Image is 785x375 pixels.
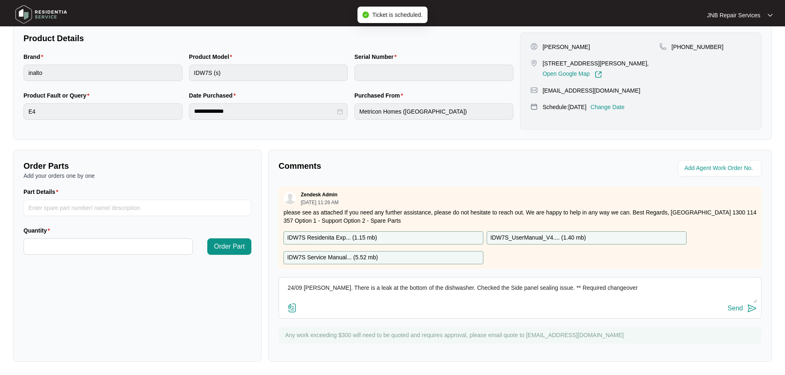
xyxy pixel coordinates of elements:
[23,160,251,172] p: Order Parts
[24,239,192,254] input: Quantity
[287,253,378,262] p: IDW7S Service Manual... ( 5.52 mb )
[684,163,757,173] input: Add Agent Work Order No.
[595,71,602,78] img: Link-External
[23,33,513,44] p: Product Details
[285,331,757,339] p: Any work exceeding $300 will need to be quoted and requires approval, please email quote to [EMAI...
[23,226,53,235] label: Quantity
[189,91,239,100] label: Date Purchased
[301,200,339,205] p: [DATE] 11:26 AM
[301,191,337,198] p: Zendesk Admin
[287,303,297,313] img: file-attachment-doc.svg
[287,233,377,242] p: IDW7S Residenita Exp... ( 1.15 mb )
[23,65,183,81] input: Brand
[591,103,625,111] p: Change Date
[354,91,406,100] label: Purchased From
[279,160,514,172] p: Comments
[659,43,667,50] img: map-pin
[23,188,62,196] label: Part Details
[530,86,538,94] img: map-pin
[707,11,760,19] p: JNB Repair Services
[672,43,724,51] p: [PHONE_NUMBER]
[543,86,640,95] p: [EMAIL_ADDRESS][DOMAIN_NAME]
[543,71,602,78] a: Open Google Map
[543,43,590,51] p: [PERSON_NAME]
[194,107,336,116] input: Date Purchased
[284,208,757,225] p: please see as attached If you need any further assistance, please do not hesitate to reach out. W...
[543,59,649,68] p: [STREET_ADDRESS][PERSON_NAME],
[214,242,245,252] span: Order Part
[23,53,47,61] label: Brand
[362,12,369,18] span: check-circle
[23,91,93,100] label: Product Fault or Query
[207,238,251,255] button: Order Part
[23,200,251,216] input: Part Details
[283,282,757,303] textarea: 24/09 [PERSON_NAME]. There is a leak at the bottom of the dishwasher. Checked the Side panel seal...
[490,233,586,242] p: IDW7S_UserManual_V4.... ( 1.40 mb )
[189,53,236,61] label: Product Model
[747,303,757,313] img: send-icon.svg
[728,303,757,314] button: Send
[23,172,251,180] p: Add your orders one by one
[530,59,538,67] img: map-pin
[354,103,513,120] input: Purchased From
[354,65,513,81] input: Serial Number
[768,13,773,17] img: dropdown arrow
[284,192,296,204] img: user.svg
[372,12,422,18] span: Ticket is scheduled.
[189,65,348,81] input: Product Model
[543,103,586,111] p: Schedule: [DATE]
[728,305,743,312] div: Send
[12,2,70,27] img: residentia service logo
[354,53,400,61] label: Serial Number
[530,43,538,50] img: user-pin
[23,103,183,120] input: Product Fault or Query
[530,103,538,110] img: map-pin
